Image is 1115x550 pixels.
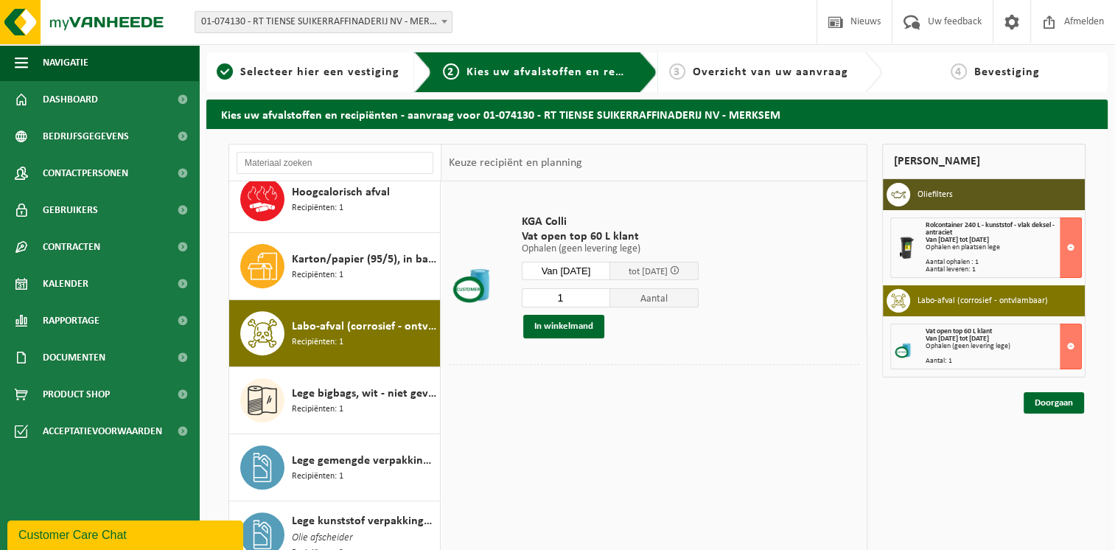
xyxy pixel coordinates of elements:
a: 1Selecteer hier een vestiging [214,63,402,81]
span: Dashboard [43,81,98,118]
span: Overzicht van uw aanvraag [693,66,848,78]
span: Selecteer hier een vestiging [240,66,399,78]
span: Recipiënten: 1 [292,470,343,484]
strong: Van [DATE] tot [DATE] [926,335,989,343]
a: Doorgaan [1024,392,1084,414]
div: [PERSON_NAME] [882,144,1086,179]
span: Labo-afval (corrosief - ontvlambaar) [292,318,436,335]
span: Gebruikers [43,192,98,229]
span: Rolcontainer 240 L - kunststof - vlak deksel - antraciet [926,221,1055,237]
button: In winkelmand [523,315,604,338]
span: Aantal [610,288,699,307]
span: Recipiënten: 1 [292,201,343,215]
span: Recipiënten: 1 [292,335,343,349]
span: Bevestiging [974,66,1040,78]
h2: Kies uw afvalstoffen en recipiënten - aanvraag voor 01-074130 - RT TIENSE SUIKERRAFFINADERIJ NV -... [206,100,1108,128]
span: Contracten [43,229,100,265]
span: 01-074130 - RT TIENSE SUIKERRAFFINADERIJ NV - MERKSEM [195,11,452,33]
span: Recipiënten: 1 [292,403,343,417]
button: Hoogcalorisch afval Recipiënten: 1 [229,166,441,233]
input: Materiaal zoeken [237,152,433,174]
span: Lege kunststof verpakkingen van gevaarlijke stoffen [292,512,436,530]
span: Karton/papier (95/5), in balen [292,251,436,268]
span: 4 [951,63,967,80]
span: Lege bigbags, wit - niet gevaarlijk - los [292,385,436,403]
span: Documenten [43,339,105,376]
span: Vat open top 60 L klant [522,229,699,244]
input: Selecteer datum [522,262,610,280]
span: Navigatie [43,44,88,81]
span: Contactpersonen [43,155,128,192]
p: Ophalen (geen levering lege) [522,244,699,254]
span: Vat open top 60 L klant [926,327,992,335]
span: Kies uw afvalstoffen en recipiënten [466,66,669,78]
div: Aantal leveren: 1 [926,266,1081,274]
div: Ophalen en plaatsen lege [926,244,1081,251]
button: Lege bigbags, wit - niet gevaarlijk - los Recipiënten: 1 [229,367,441,434]
div: Aantal ophalen : 1 [926,259,1081,266]
span: KGA Colli [522,215,699,229]
span: 3 [669,63,685,80]
div: Keuze recipiënt en planning [441,145,589,181]
iframe: chat widget [7,518,246,550]
button: Lege gemengde verpakkingen van gevaarlijke stoffen Recipiënten: 1 [229,434,441,501]
span: Olie afscheider [292,530,353,546]
span: tot [DATE] [629,267,668,276]
span: 01-074130 - RT TIENSE SUIKERRAFFINADERIJ NV - MERKSEM [195,12,452,32]
span: 2 [443,63,459,80]
span: Acceptatievoorwaarden [43,413,162,450]
span: 1 [217,63,233,80]
div: Aantal: 1 [926,358,1081,365]
h3: Labo-afval (corrosief - ontvlambaar) [917,289,1048,313]
span: Product Shop [43,376,110,413]
span: Bedrijfsgegevens [43,118,129,155]
span: Kalender [43,265,88,302]
strong: Van [DATE] tot [DATE] [926,236,989,244]
button: Karton/papier (95/5), in balen Recipiënten: 1 [229,233,441,300]
h3: Oliefilters [917,183,953,206]
span: Hoogcalorisch afval [292,184,390,201]
span: Lege gemengde verpakkingen van gevaarlijke stoffen [292,452,436,470]
button: Labo-afval (corrosief - ontvlambaar) Recipiënten: 1 [229,300,441,367]
span: Rapportage [43,302,99,339]
div: Ophalen (geen levering lege) [926,343,1081,350]
span: Recipiënten: 1 [292,268,343,282]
